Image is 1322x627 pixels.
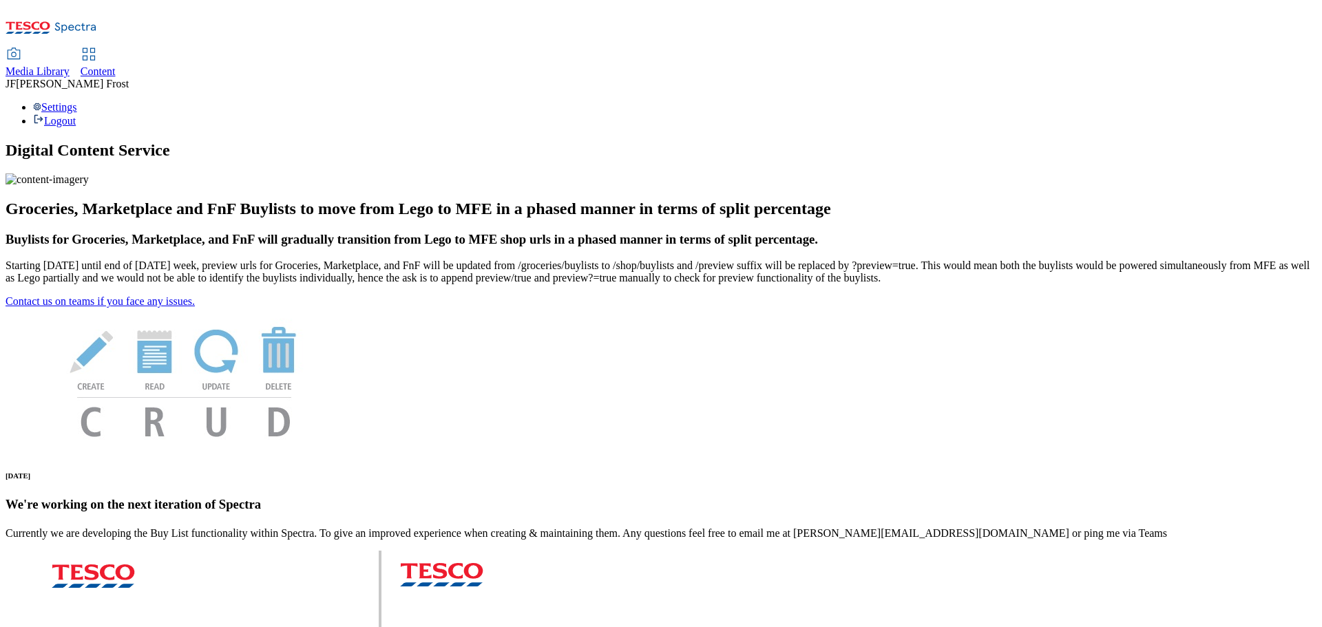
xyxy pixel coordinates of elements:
a: Contact us on teams if you face any issues. [6,295,195,307]
a: Logout [33,115,76,127]
h1: Digital Content Service [6,141,1316,160]
span: Content [81,65,116,77]
a: Settings [33,101,77,113]
a: Content [81,49,116,78]
a: Media Library [6,49,70,78]
span: JF [6,78,16,89]
h3: Buylists for Groceries, Marketplace, and FnF will gradually transition from Lego to MFE shop urls... [6,232,1316,247]
h2: Groceries, Marketplace and FnF Buylists to move from Lego to MFE in a phased manner in terms of s... [6,200,1316,218]
img: News Image [6,308,364,451]
h6: [DATE] [6,471,1316,480]
h3: We're working on the next iteration of Spectra [6,497,1316,512]
img: content-imagery [6,173,89,186]
p: Currently we are developing the Buy List functionality within Spectra. To give an improved experi... [6,527,1316,540]
span: Media Library [6,65,70,77]
span: [PERSON_NAME] Frost [16,78,129,89]
p: Starting [DATE] until end of [DATE] week, preview urls for Groceries, Marketplace, and FnF will b... [6,259,1316,284]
